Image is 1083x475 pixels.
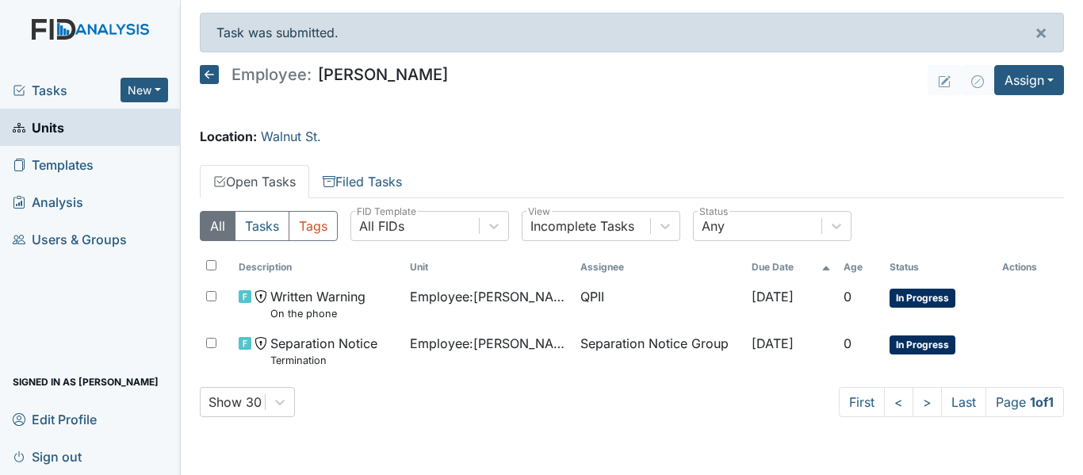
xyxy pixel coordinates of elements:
[839,387,1064,417] nav: task-pagination
[13,370,159,394] span: Signed in as [PERSON_NAME]
[883,254,996,281] th: Toggle SortBy
[839,387,885,417] a: First
[574,254,744,281] th: Assignee
[13,190,83,214] span: Analysis
[745,254,837,281] th: Toggle SortBy
[702,216,725,236] div: Any
[985,387,1064,417] span: Page
[13,444,82,469] span: Sign out
[574,328,744,374] td: Separation Notice Group
[309,165,415,198] a: Filed Tasks
[232,254,403,281] th: Toggle SortBy
[994,65,1064,95] button: Assign
[837,254,882,281] th: Toggle SortBy
[884,387,913,417] a: <
[261,128,321,144] a: Walnut St.
[13,227,127,251] span: Users & Groups
[121,78,168,102] button: New
[941,387,986,417] a: Last
[200,128,257,144] strong: Location:
[844,335,851,351] span: 0
[289,211,338,241] button: Tags
[200,211,235,241] button: All
[1035,21,1047,44] span: ×
[752,335,794,351] span: [DATE]
[1030,394,1054,410] strong: 1 of 1
[890,335,955,354] span: In Progress
[270,306,365,321] small: On the phone
[206,260,216,270] input: Toggle All Rows Selected
[270,334,377,368] span: Separation Notice Termination
[232,67,312,82] span: Employee:
[530,216,634,236] div: Incomplete Tasks
[844,289,851,305] span: 0
[270,287,365,321] span: Written Warning On the phone
[996,254,1064,281] th: Actions
[410,334,568,353] span: Employee : [PERSON_NAME]
[404,254,574,281] th: Toggle SortBy
[574,281,744,328] td: QPII
[13,81,121,100] a: Tasks
[752,289,794,305] span: [DATE]
[200,13,1064,52] div: Task was submitted.
[200,211,1064,417] div: Open Tasks
[270,353,377,368] small: Termination
[13,152,94,177] span: Templates
[410,287,568,306] span: Employee : [PERSON_NAME]
[13,407,97,431] span: Edit Profile
[359,216,404,236] div: All FIDs
[235,211,289,241] button: Tasks
[1019,13,1063,52] button: ×
[890,289,955,308] span: In Progress
[913,387,942,417] a: >
[200,165,309,198] a: Open Tasks
[209,393,262,412] div: Show 30
[200,65,448,84] h5: [PERSON_NAME]
[200,211,338,241] div: Type filter
[13,115,64,140] span: Units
